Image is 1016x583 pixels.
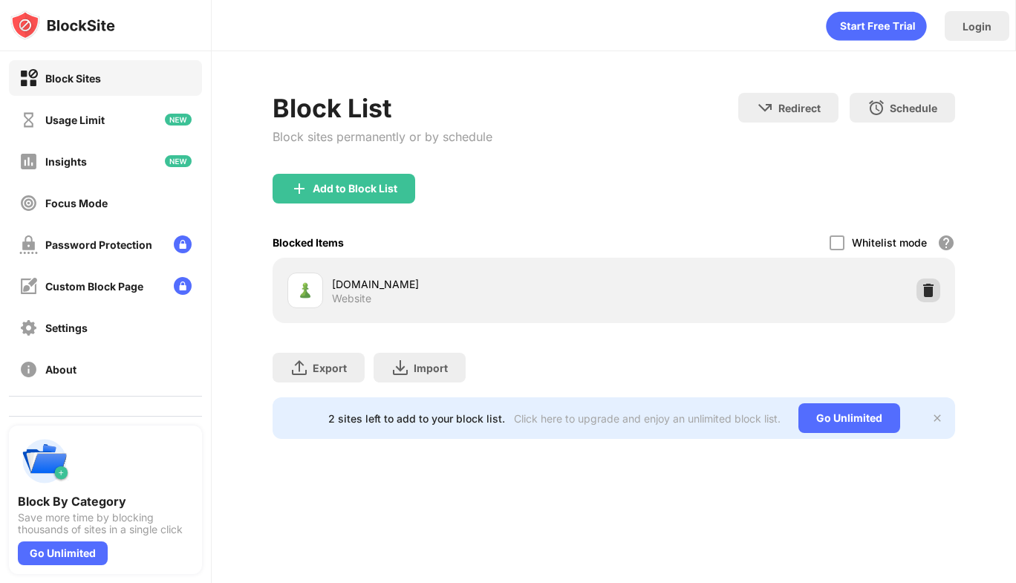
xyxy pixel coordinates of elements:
div: Schedule [890,102,937,114]
div: Blocked Items [273,236,344,249]
img: time-usage-off.svg [19,111,38,129]
img: blocking-icon.svg [18,414,36,432]
img: settings-off.svg [19,319,38,337]
img: about-off.svg [19,360,38,379]
img: customize-block-page-off.svg [19,277,38,296]
div: Website [332,292,371,305]
div: Add to Block List [313,183,397,195]
div: Block sites permanently or by schedule [273,129,492,144]
img: lock-menu.svg [174,277,192,295]
div: 2 sites left to add to your block list. [328,412,505,425]
div: Login [963,20,991,33]
div: Block By Category [18,494,193,509]
div: About [45,363,76,376]
div: Redirect [778,102,821,114]
div: [DOMAIN_NAME] [332,276,613,292]
div: Block List [273,93,492,123]
div: Password Protection [45,238,152,251]
div: Usage Limit [45,114,105,126]
img: x-button.svg [931,412,943,424]
div: Export [313,362,347,374]
div: animation [826,11,927,41]
div: Custom Block Page [45,280,143,293]
img: insights-off.svg [19,152,38,171]
div: Block Sites [45,72,101,85]
img: logo-blocksite.svg [10,10,115,40]
img: password-protection-off.svg [19,235,38,254]
img: new-icon.svg [165,114,192,126]
img: lock-menu.svg [174,235,192,253]
img: push-categories.svg [18,434,71,488]
div: Import [414,362,448,374]
div: Go Unlimited [18,541,108,565]
div: Focus Mode [45,197,108,209]
img: focus-off.svg [19,194,38,212]
div: Whitelist mode [852,236,927,249]
div: Settings [45,322,88,334]
img: new-icon.svg [165,155,192,167]
div: Save more time by blocking thousands of sites in a single click [18,512,193,535]
div: Click here to upgrade and enjoy an unlimited block list. [514,412,781,425]
img: favicons [296,281,314,299]
div: Insights [45,155,87,168]
img: block-on.svg [19,69,38,88]
div: Go Unlimited [798,403,900,433]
